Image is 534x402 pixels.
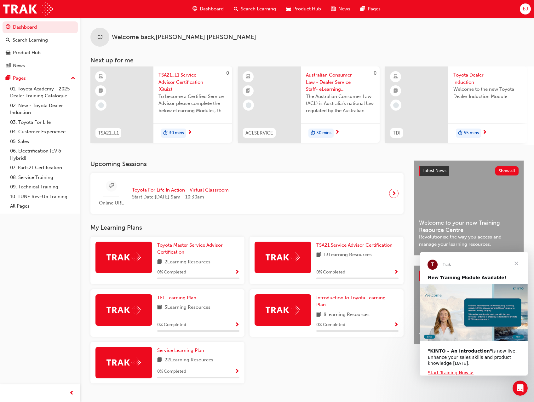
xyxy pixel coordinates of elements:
span: EJ [97,34,103,41]
span: guage-icon [192,5,197,13]
a: 4x4 and Towing [414,266,494,344]
span: News [338,5,350,13]
span: Start Date: [DATE] 9am - 10:30am [132,193,229,201]
span: Online URL [95,199,127,207]
span: duration-icon [458,129,462,137]
span: duration-icon [311,129,315,137]
span: duration-icon [163,129,168,137]
span: 8 Learning Resources [324,311,370,319]
span: Show Progress [394,270,399,275]
span: 55 mins [464,129,479,137]
span: learningRecordVerb_NONE-icon [246,102,251,108]
span: 2 Learning Resources [164,258,210,266]
span: Show Progress [235,322,239,328]
img: Trak [266,252,300,262]
div: Search Learning [13,37,48,44]
span: Toyota Master Service Advisor Certification [157,242,223,255]
a: 05. Sales [8,137,78,146]
a: 09. Technical Training [8,182,78,192]
button: DashboardSearch LearningProduct HubNews [3,20,78,72]
span: Search Learning [241,5,276,13]
a: 03. Toyota For Life [8,118,78,127]
span: Pages [368,5,381,13]
span: up-icon [71,74,75,83]
span: sessionType_ONLINE_URL-icon [109,182,114,190]
span: Australian Consumer Law - Dealer Service Staff- eLearning Module [306,72,375,93]
span: EJ [523,5,528,13]
a: Product HubShow all [419,271,519,281]
button: Show Progress [394,268,399,276]
span: search-icon [6,37,10,43]
span: prev-icon [69,389,74,397]
a: 07. Parts21 Certification [8,163,78,173]
span: booktick-icon [393,87,398,95]
span: 4x4 and Towing [419,330,489,337]
a: TDIToyota Dealer InductionWelcome to the new Toyota Dealer Induction Module.duration-icon55 mins [385,66,527,143]
button: Show Progress [394,321,399,329]
span: 0 [226,70,229,76]
span: 13 Learning Resources [324,251,372,259]
div: Product Hub [13,49,41,56]
img: Trak [106,252,141,262]
span: book-icon [316,311,321,319]
span: search-icon [234,5,238,13]
span: 3 Learning Resources [164,304,210,312]
h3: My Learning Plans [90,224,404,231]
span: ACLSERVICE [245,129,273,137]
a: 08. Service Training [8,173,78,182]
span: next-icon [392,189,396,198]
span: Show Progress [394,322,399,328]
span: next-icon [482,130,487,135]
span: car-icon [286,5,291,13]
a: 04. Customer Experience [8,127,78,137]
img: Trak [3,2,53,16]
a: car-iconProduct Hub [281,3,326,15]
span: 0 [374,70,376,76]
span: learningResourceType_ELEARNING-icon [393,73,398,81]
span: 0 % Completed [316,321,345,329]
span: pages-icon [6,76,10,81]
span: 0 % Completed [157,368,186,375]
a: News [3,60,78,72]
a: Search Learning [3,34,78,46]
span: book-icon [157,356,162,364]
span: Show Progress [235,270,239,275]
button: EJ [520,3,531,14]
span: learningRecordVerb_NONE-icon [393,102,399,108]
span: guage-icon [6,25,10,30]
a: Latest NewsShow allWelcome to your new Training Resource CentreRevolutionise the way you access a... [414,160,524,256]
span: learningResourceType_ELEARNING-icon [99,73,103,81]
span: TFL Learning Plan [157,295,196,301]
span: Toyota Dealer Induction [453,72,522,86]
span: Show Progress [235,369,239,375]
span: Revolutionise the way you access and manage your learning resources. [419,233,519,248]
span: TSA21 Service Advisor Certification [316,242,393,248]
span: 0 % Completed [157,269,186,276]
a: Product Hub [3,47,78,59]
span: booktick-icon [99,87,103,95]
button: Pages [3,72,78,84]
img: Trak [106,305,141,315]
span: Dashboard [200,5,224,13]
span: pages-icon [360,5,365,13]
a: Introduction to Toyota Learning Plan [316,294,399,308]
a: 06. Electrification (EV & Hybrid) [8,146,78,163]
a: TFL Learning Plan [157,294,199,301]
span: Toyota For Life In Action - Virtual Classroom [132,187,229,194]
button: Show all [495,166,519,175]
button: Show Progress [235,268,239,276]
button: Show Progress [235,368,239,376]
iframe: Intercom live chat message [420,252,528,376]
span: TSA21_L1 [98,129,119,137]
h3: Next up for me [80,57,534,64]
span: learningRecordVerb_NONE-icon [98,102,104,108]
a: news-iconNews [326,3,355,15]
span: next-icon [187,130,192,135]
span: TSA21_L1 Service Advisor Certification (Quiz) [158,72,227,93]
span: 22 Learning Resources [164,356,213,364]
